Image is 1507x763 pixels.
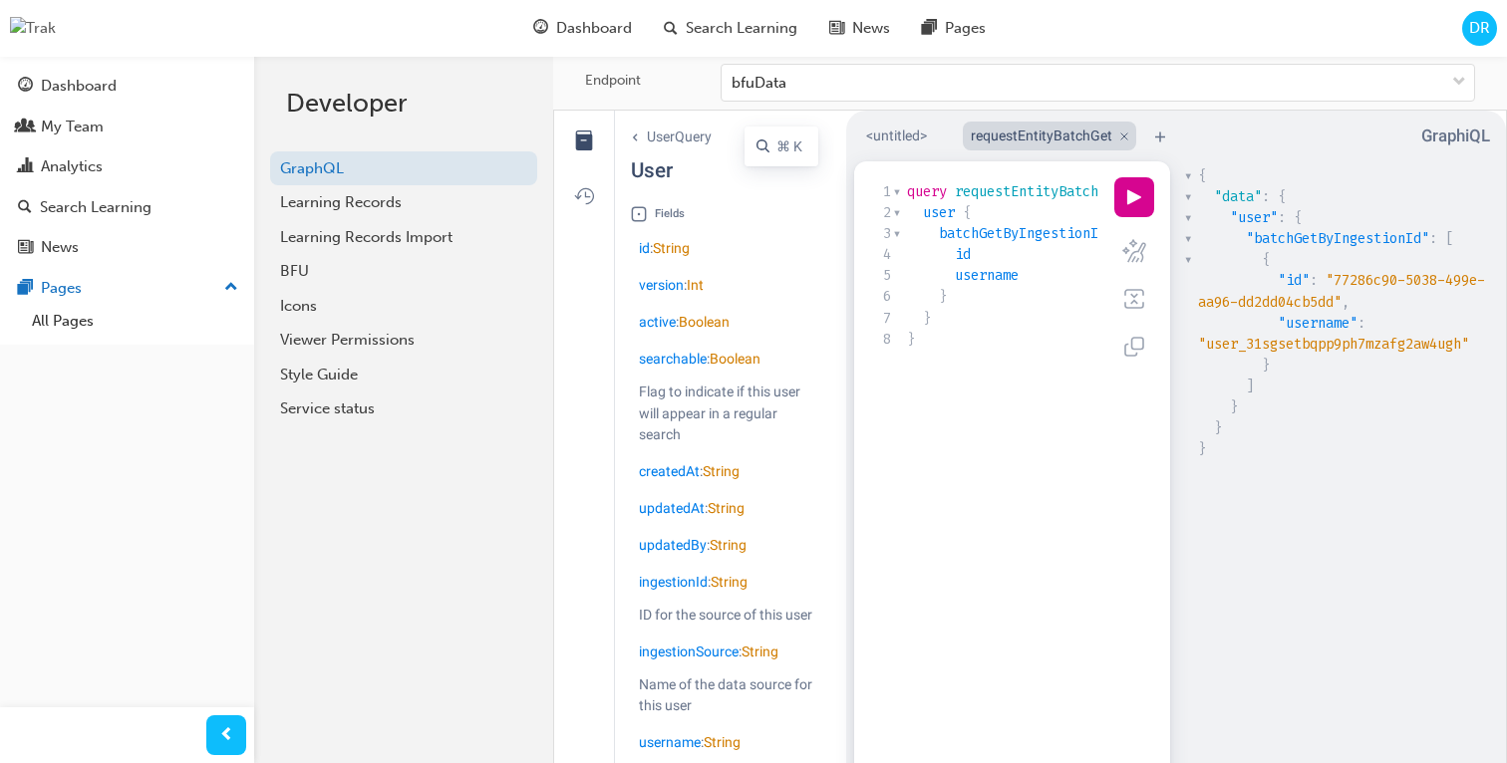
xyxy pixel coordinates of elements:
[1230,208,1278,227] span: "user"
[742,643,778,659] a: String
[955,245,971,264] span: id
[280,364,527,386] div: Style Guide
[870,286,891,307] div: 6
[270,220,537,255] a: Learning Records Import
[41,236,79,259] div: News
[870,244,891,265] div: 4
[653,240,690,256] a: String
[1246,377,1254,395] span: ]
[1429,229,1437,248] span: :
[270,151,537,186] a: GraphQL
[939,224,1106,243] span: batchGetByIngestionId
[41,155,103,178] div: Analytics
[8,270,246,307] button: Pages
[18,78,33,96] span: guage-icon
[517,8,648,49] a: guage-iconDashboard
[686,17,797,40] span: Search Learning
[1114,231,1154,271] button: Prettify query (Shift-Ctrl-P)
[679,314,730,330] a: Boolean
[923,309,931,328] span: }
[639,500,705,516] a: updatedAt
[907,330,915,349] span: }
[906,8,1002,49] a: pages-iconPages
[224,275,238,301] span: up-icon
[41,116,104,138] div: My Team
[639,312,818,333] div: :
[639,535,818,556] div: :
[687,277,704,293] a: Int
[1198,166,1206,185] span: {
[631,155,712,186] div: User
[41,277,82,300] div: Pages
[280,226,527,249] div: Learning Records Import
[10,17,56,40] img: Trak
[280,397,527,420] div: Service status
[639,275,818,296] div: :
[639,732,818,753] div: :
[639,351,707,367] a: searchable
[562,174,606,218] button: Show History
[639,238,818,259] div: :
[846,110,1184,162] ul: Select active operation
[219,723,234,748] span: prev-icon
[1246,229,1429,248] span: "batchGetByIngestionId"
[852,17,890,40] span: News
[1262,187,1270,206] span: :
[1198,335,1469,354] span: "user_31sgsetbqpp9ph7mzafg2aw4ugh"
[280,260,527,283] div: BFU
[1278,271,1310,290] span: "id"
[1465,126,1469,145] em: i
[1214,187,1262,206] span: "data"
[711,574,748,590] a: String
[8,148,246,185] a: Analytics
[270,185,537,220] a: Learning Records
[870,223,891,244] div: 3
[870,202,891,223] div: 2
[639,240,650,256] a: id
[858,122,927,150] button: <untitled>
[963,122,1112,150] button: requestEntityBatchGet
[639,605,818,626] p: ID for the source of this user
[870,265,891,286] div: 5
[1278,314,1357,333] span: "username"
[639,734,701,750] a: username
[1148,125,1172,148] button: Add tab
[639,463,700,479] a: createdAt
[270,254,537,289] a: BFU
[631,127,712,147] a: Go back to UserQuery
[1230,397,1238,416] span: }
[18,119,33,136] span: people-icon
[955,182,1122,201] span: requestEntityBatchGet
[1469,17,1490,40] span: DR
[639,277,684,293] a: version
[1114,177,1154,217] button: Execute query (Ctrl-Enter)
[1421,126,1490,145] a: GraphiQL
[639,349,818,370] div: :
[639,537,707,553] a: updatedBy
[1262,356,1270,375] span: }
[18,158,33,176] span: chart-icon
[703,463,740,479] a: String
[8,189,246,226] a: Search Learning
[732,72,786,95] div: bfuData
[533,16,548,41] span: guage-icon
[870,181,891,202] div: 1
[18,280,33,298] span: pages-icon
[585,71,641,91] div: Endpoint
[1310,271,1318,290] span: :
[1198,439,1206,458] span: }
[813,8,906,49] a: news-iconNews
[955,266,1019,285] span: username
[1214,418,1222,437] span: }
[907,182,947,201] span: query
[556,17,632,40] span: Dashboard
[631,206,818,222] div: Fields
[639,641,818,662] div: :
[648,8,813,49] a: search-iconSearch Learning
[24,306,246,337] a: All Pages
[639,572,818,593] div: :
[18,239,33,257] span: news-icon
[1262,250,1270,269] span: {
